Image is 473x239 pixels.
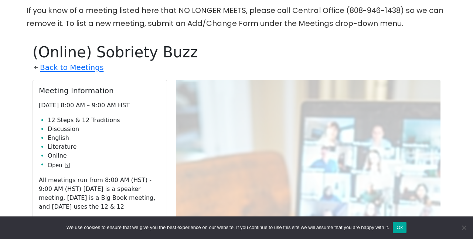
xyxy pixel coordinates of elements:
li: English [48,134,161,142]
li: 12 Steps & 12 Traditions [48,116,161,125]
span: No [460,224,467,231]
span: Open [48,161,62,170]
a: Back to Meetings [40,61,103,74]
li: Literature [48,142,161,151]
button: Open [48,161,70,170]
h2: Meeting Information [39,86,161,95]
p: If you know of a meeting listed here that NO LONGER MEETS, please call Central Office (808-946-14... [27,4,446,30]
button: Ok [393,222,406,233]
p: All meetings run from 8:00 AM (HST) - 9:00 AM (HST) [DATE] is a speaker meeting, [DATE] is a Big ... [39,176,161,211]
li: Online [48,151,161,160]
span: We use cookies to ensure that we give you the best experience on our website. If you continue to ... [67,224,389,231]
li: Discussion [48,125,161,134]
p: [DATE] 8:00 AM – 9:00 AM HST [39,101,161,110]
h1: (Online) Sobriety Buzz [33,43,440,61]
